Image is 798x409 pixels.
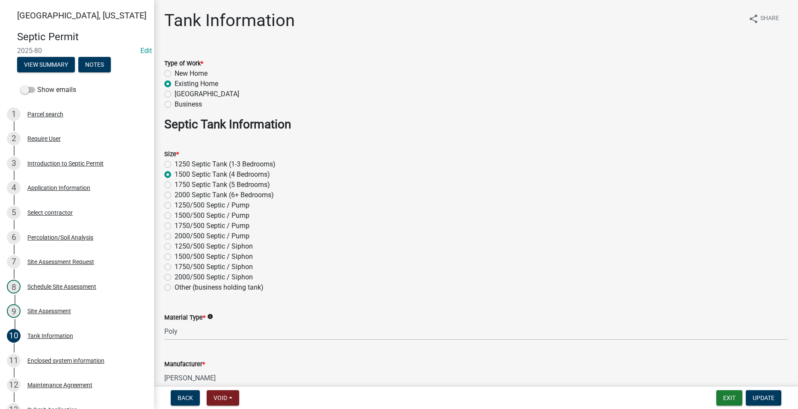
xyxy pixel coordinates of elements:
[17,10,146,21] span: [GEOGRAPHIC_DATA], [US_STATE]
[140,47,152,55] a: Edit
[17,57,75,72] button: View Summary
[7,329,21,343] div: 10
[7,354,21,368] div: 11
[742,10,786,27] button: shareShare
[140,47,152,55] wm-modal-confirm: Edit Application Number
[78,62,111,68] wm-modal-confirm: Notes
[175,99,202,110] label: Business
[21,85,76,95] label: Show emails
[27,382,92,388] div: Maintenance Agreement
[748,14,759,24] i: share
[175,252,253,262] label: 1500/500 Septic / Siphon
[716,390,742,406] button: Exit
[7,181,21,195] div: 4
[27,333,73,339] div: Tank Information
[27,259,94,265] div: Site Assessment Request
[7,231,21,244] div: 6
[175,221,249,231] label: 1750/500 Septic / Pump
[175,79,218,89] label: Existing Home
[164,315,205,321] label: Material Type
[27,234,93,240] div: Percolation/Soil Analysis
[753,394,774,401] span: Update
[214,394,227,401] span: Void
[17,62,75,68] wm-modal-confirm: Summary
[175,262,253,272] label: 1750/500 Septic / Siphon
[27,160,104,166] div: Introduction to Septic Permit
[7,132,21,145] div: 2
[27,308,71,314] div: Site Assessment
[17,31,147,43] h4: Septic Permit
[164,10,295,31] h1: Tank Information
[27,210,73,216] div: Select contractor
[164,362,205,368] label: Manufacturer
[78,57,111,72] button: Notes
[27,185,90,191] div: Application Information
[17,47,137,55] span: 2025-80
[175,272,253,282] label: 2000/500 Septic / Siphon
[164,117,291,131] strong: Septic Tank Information
[27,136,61,142] div: Require User
[164,151,179,157] label: Size
[27,358,104,364] div: Enclosed system information
[175,210,249,221] label: 1500/500 Septic / Pump
[175,190,274,200] label: 2000 Septic Tank (6+ Bedrooms)
[27,111,63,117] div: Parcel search
[7,107,21,121] div: 1
[175,241,253,252] label: 1250/500 Septic / Siphon
[175,180,270,190] label: 1750 Septic Tank (5 Bedrooms)
[175,282,264,293] label: Other (business holding tank)
[27,284,96,290] div: Schedule Site Assessment
[175,169,270,180] label: 1500 Septic Tank (4 Bedrooms)
[760,14,779,24] span: Share
[175,68,208,79] label: New Home
[171,390,200,406] button: Back
[175,159,276,169] label: 1250 Septic Tank (1-3 Bedrooms)
[7,304,21,318] div: 9
[207,314,213,320] i: info
[175,89,239,99] label: [GEOGRAPHIC_DATA]
[207,390,239,406] button: Void
[175,200,249,210] label: 1250/500 Septic / Pump
[7,206,21,219] div: 5
[7,157,21,170] div: 3
[175,231,249,241] label: 2000/500 Septic / Pump
[7,280,21,293] div: 8
[164,61,203,67] label: Type of Work
[178,394,193,401] span: Back
[7,378,21,392] div: 12
[7,255,21,269] div: 7
[746,390,781,406] button: Update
